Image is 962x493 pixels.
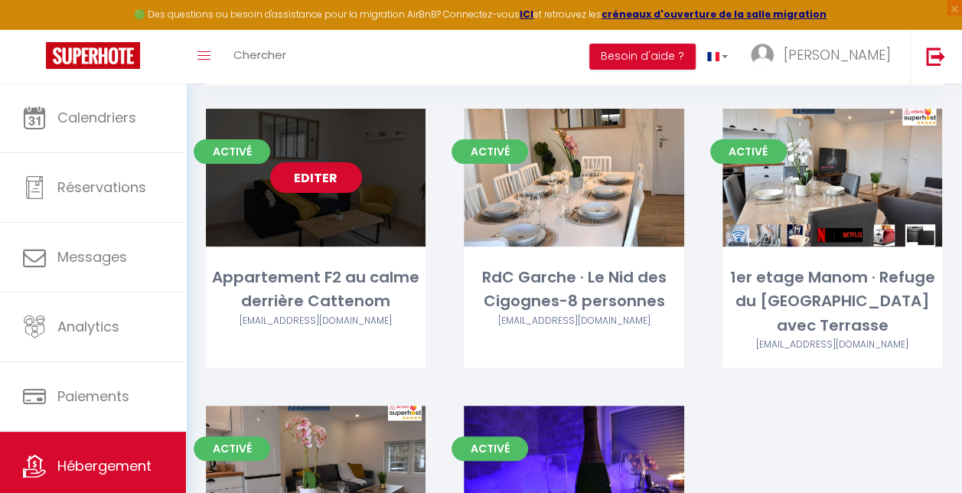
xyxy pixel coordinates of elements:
[194,436,270,461] span: Activé
[57,108,136,127] span: Calendriers
[520,8,533,21] a: ICI
[926,47,945,66] img: logout
[57,247,127,266] span: Messages
[206,314,426,328] div: Airbnb
[452,139,528,164] span: Activé
[452,436,528,461] span: Activé
[589,44,696,70] button: Besoin d'aide ?
[464,266,683,314] div: RdC Garche · Le Nid des Cigognes-8 personnes
[722,338,942,352] div: Airbnb
[12,6,58,52] button: Ouvrir le widget de chat LiveChat
[46,42,140,69] img: Super Booking
[739,30,910,83] a: ... [PERSON_NAME]
[206,266,426,314] div: Appartement F2 au calme derrière Cattenom
[222,30,298,83] a: Chercher
[57,317,119,336] span: Analytics
[464,314,683,328] div: Airbnb
[722,266,942,338] div: 1er etage Manom · Refuge du [GEOGRAPHIC_DATA] avec Terrasse
[194,139,270,164] span: Activé
[602,8,827,21] a: créneaux d'ouverture de la salle migration
[233,47,286,63] span: Chercher
[57,387,129,406] span: Paiements
[270,162,362,193] a: Editer
[710,139,787,164] span: Activé
[57,178,146,197] span: Réservations
[784,45,891,64] span: [PERSON_NAME]
[751,44,774,67] img: ...
[57,456,152,475] span: Hébergement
